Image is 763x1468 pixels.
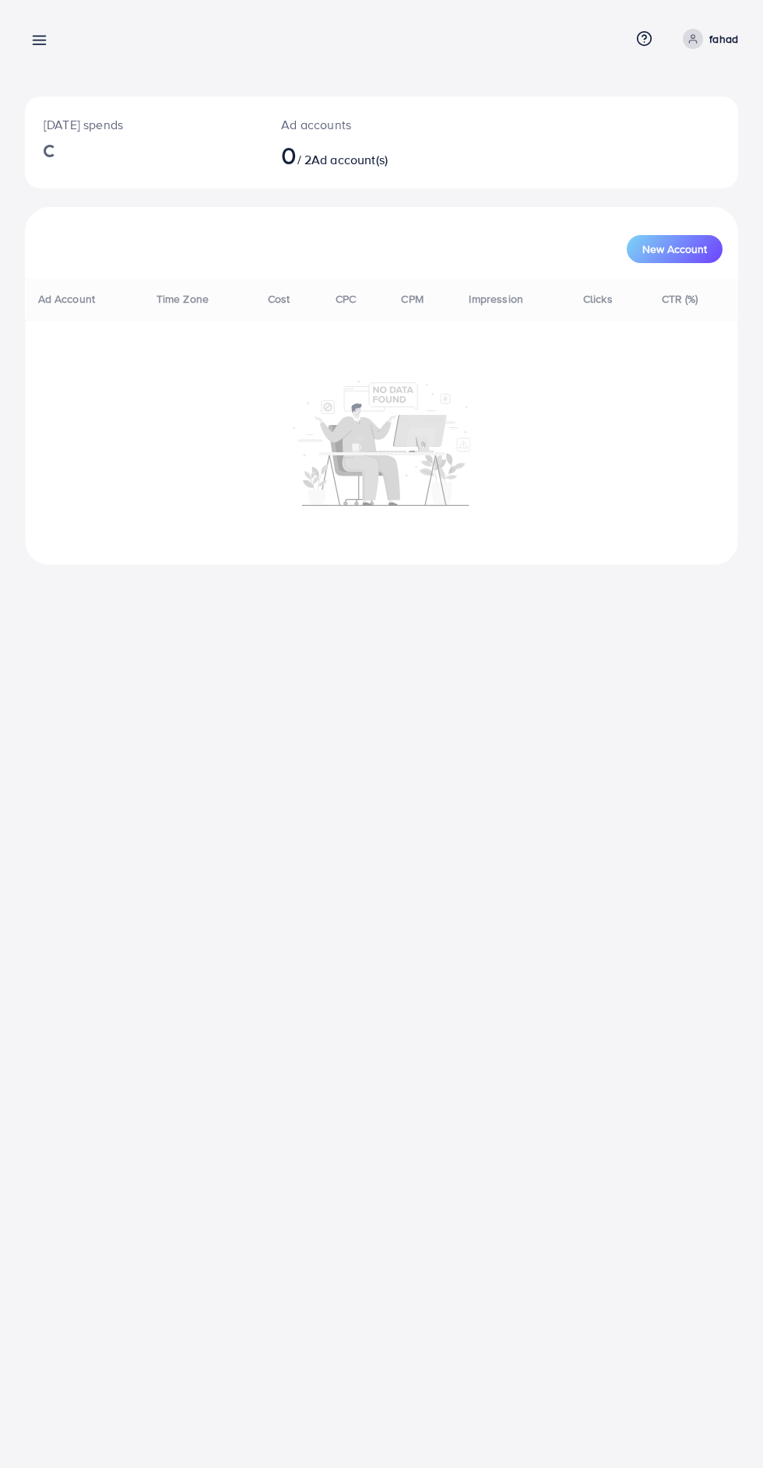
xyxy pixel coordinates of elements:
[311,151,388,168] span: Ad account(s)
[677,29,738,49] a: fahad
[281,140,422,170] h2: / 2
[281,115,422,134] p: Ad accounts
[627,235,723,263] button: New Account
[44,115,244,134] p: [DATE] spends
[642,244,707,255] span: New Account
[709,30,738,48] p: fahad
[281,137,297,173] span: 0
